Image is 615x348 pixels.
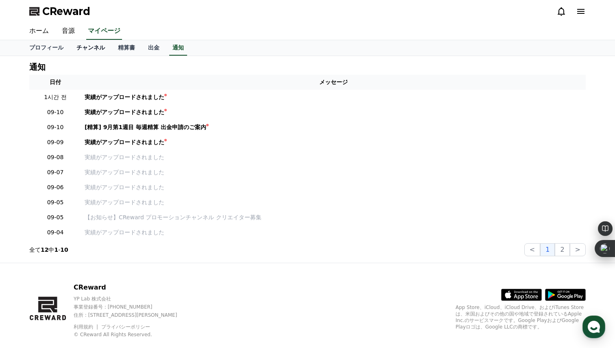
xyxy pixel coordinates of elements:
[29,246,68,254] p: 全て 中 -
[42,5,90,18] span: CReward
[29,5,90,18] a: CReward
[33,228,78,237] p: 09-04
[54,246,58,253] strong: 1
[85,123,582,132] a: [精算] 9月第1週目 毎週精算 出金申請のご案内
[85,123,206,132] div: [精算] 9月第1週目 毎週精算 出金申請のご案内
[33,138,78,147] p: 09-09
[85,213,582,222] a: 【お知らせ】CReward プロモーションチャンネル クリエイター募集
[70,40,111,56] a: チャンネル
[456,304,586,330] p: App Store、iCloud、iCloud Drive、およびiTunes Storeは、米国およびその他の国や地域で登録されているApple Inc.のサービスマークです。Google P...
[120,270,140,276] span: Settings
[33,123,78,132] p: 09-10
[555,243,569,256] button: 2
[2,257,54,278] a: Home
[60,246,68,253] strong: 10
[29,75,81,90] th: 日付
[74,283,191,292] p: CReward
[33,183,78,192] p: 09-06
[74,296,191,302] p: YP Lab 株式会社
[85,183,582,192] a: 実績がアップロードされました
[74,304,191,310] p: 事業登録番号 : [PHONE_NUMBER]
[55,23,81,40] a: 音源
[81,75,586,90] th: メッセージ
[33,198,78,207] p: 09-05
[33,93,78,102] p: 1시간 전
[111,40,142,56] a: 精算書
[23,23,55,40] a: ホーム
[33,168,78,177] p: 09-07
[29,63,46,71] h4: 通知
[85,228,582,237] a: 実績がアップロードされました
[33,213,78,222] p: 09-05
[74,324,99,330] a: 利用規約
[85,93,582,102] a: 実績がアップロードされました
[33,153,78,162] p: 09-08
[74,312,191,318] p: 住所 : [STREET_ADDRESS][PERSON_NAME]
[54,257,105,278] a: Messages
[85,108,582,117] a: 実績がアップロードされました
[85,168,582,177] a: 実績がアップロードされました
[169,40,187,56] a: 通知
[85,138,164,147] div: 実績がアップロードされました
[68,270,92,277] span: Messages
[101,324,150,330] a: プライバシーポリシー
[41,246,48,253] strong: 12
[570,243,586,256] button: >
[74,331,191,338] p: © CReward All Rights Reserved.
[85,108,164,117] div: 実績がアップロードされました
[21,270,35,276] span: Home
[86,23,122,40] a: マイページ
[142,40,166,56] a: 出金
[540,243,555,256] button: 1
[85,198,582,207] a: 実績がアップロードされました
[85,153,582,162] a: 実績がアップロードされました
[105,257,156,278] a: Settings
[33,108,78,117] p: 09-10
[524,243,540,256] button: <
[85,93,164,102] div: 実績がアップロードされました
[23,40,70,56] a: プロフィール
[85,138,582,147] a: 実績がアップロードされました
